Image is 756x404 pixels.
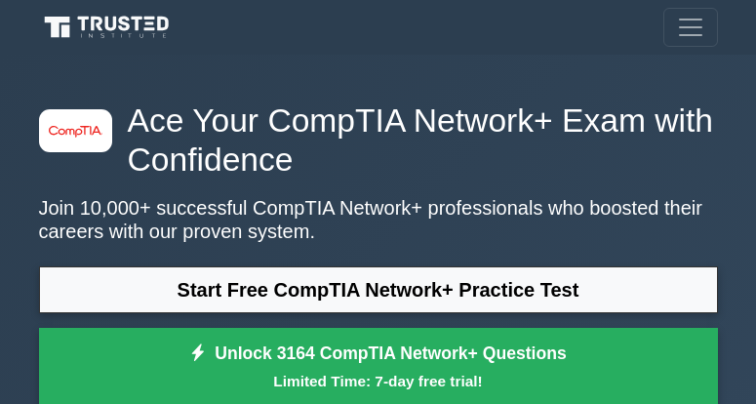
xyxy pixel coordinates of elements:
[39,101,718,181] h1: Ace Your CompTIA Network+ Exam with Confidence
[63,370,694,392] small: Limited Time: 7-day free trial!
[663,8,718,47] button: Toggle navigation
[39,196,718,243] p: Join 10,000+ successful CompTIA Network+ professionals who boosted their careers with our proven ...
[39,266,718,313] a: Start Free CompTIA Network+ Practice Test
